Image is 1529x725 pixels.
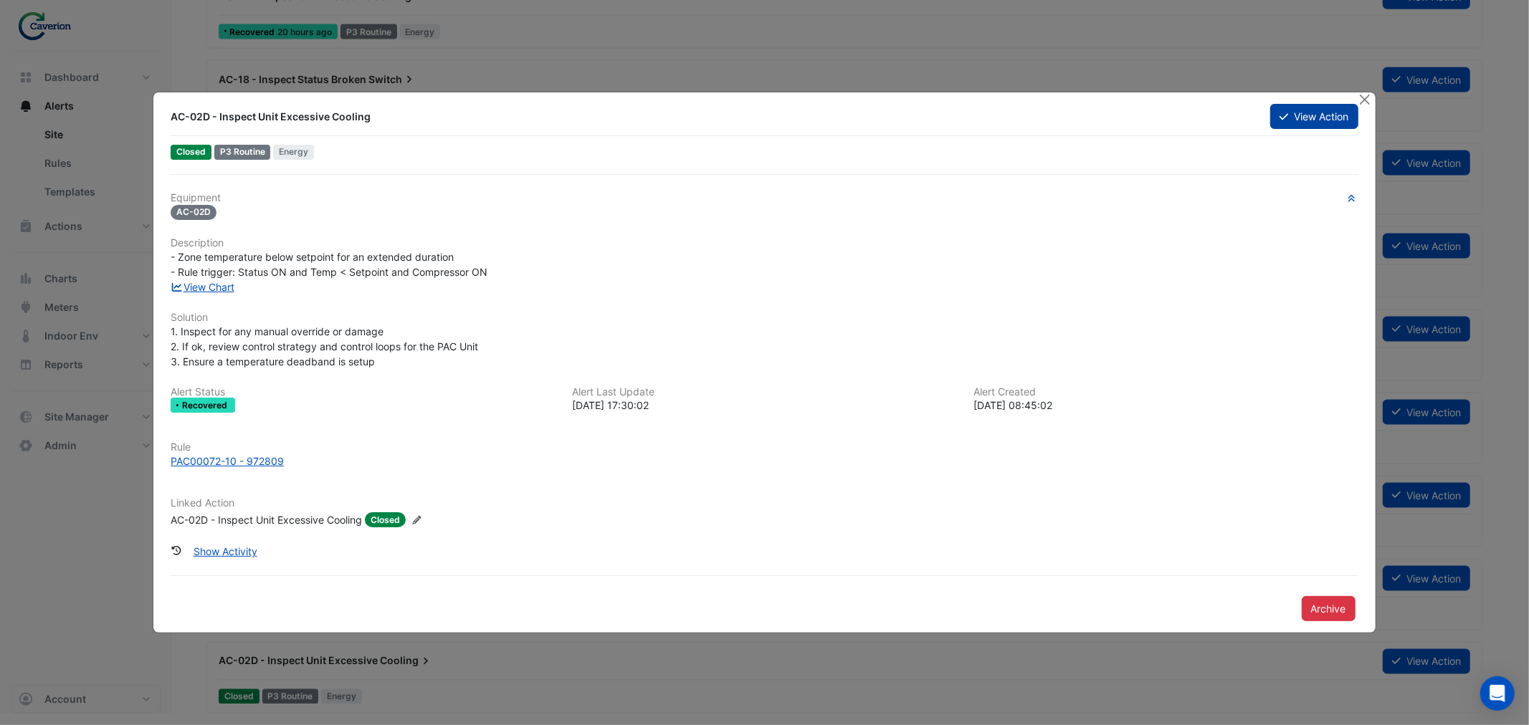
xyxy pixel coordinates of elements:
button: Show Activity [184,539,267,564]
div: AC-02D - Inspect Unit Excessive Cooling [171,110,1253,124]
span: 1. Inspect for any manual override or damage 2. If ok, review control strategy and control loops ... [171,325,478,368]
div: PAC00072-10 - 972809 [171,453,284,469]
span: Energy [273,145,314,160]
span: Closed [171,145,211,160]
h6: Rule [171,441,1358,453]
h6: Alert Last Update [572,386,956,398]
span: AC-02D [171,205,216,220]
span: Recovered [182,401,230,410]
h6: Description [171,237,1358,249]
h6: Alert Created [974,386,1358,398]
div: [DATE] 08:45:02 [974,398,1358,413]
span: Closed [365,512,406,527]
h6: Solution [171,312,1358,324]
h6: Alert Status [171,386,555,398]
h6: Linked Action [171,497,1358,509]
span: - Zone temperature below setpoint for an extended duration - Rule trigger: Status ON and Temp < S... [171,251,487,278]
div: Open Intercom Messenger [1480,676,1515,711]
h6: Equipment [171,192,1358,204]
div: [DATE] 17:30:02 [572,398,956,413]
a: PAC00072-10 - 972809 [171,453,1358,469]
fa-icon: Edit Linked Action [411,515,422,526]
a: View Chart [171,281,234,293]
div: AC-02D - Inspect Unit Excessive Cooling [171,512,362,527]
div: P3 Routine [214,145,271,160]
button: Close [1358,92,1373,107]
button: Archive [1302,596,1356,621]
button: View Action [1270,104,1358,129]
